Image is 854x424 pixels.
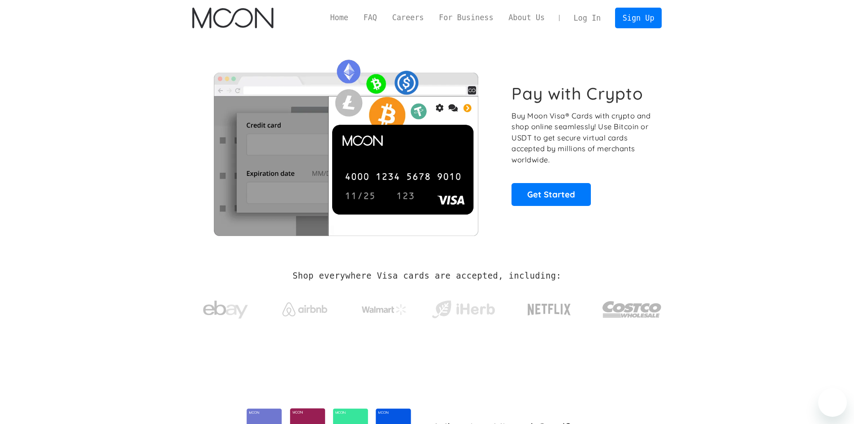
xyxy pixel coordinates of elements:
p: Buy Moon Visa® Cards with crypto and shop online seamlessly! Use Bitcoin or USDT to get secure vi... [512,110,652,166]
a: Netflix [509,289,590,325]
a: FAQ [356,12,385,23]
a: Walmart [351,295,417,319]
img: iHerb [430,298,497,321]
a: Sign Up [615,8,662,28]
a: Home [323,12,356,23]
a: Airbnb [271,293,338,321]
img: Moon Cards let you spend your crypto anywhere Visa is accepted. [192,53,499,236]
a: Costco [602,284,662,331]
h2: Shop everywhere Visa cards are accepted, including: [293,271,561,281]
img: Costco [602,293,662,326]
a: iHerb [430,289,497,326]
a: Get Started [512,183,591,205]
h1: Pay with Crypto [512,83,643,104]
img: Moon Logo [192,8,273,28]
a: ebay [192,287,259,328]
a: home [192,8,273,28]
img: Airbnb [282,302,327,316]
a: Careers [385,12,431,23]
a: For Business [431,12,501,23]
img: Netflix [527,298,572,321]
a: Log In [566,8,608,28]
img: Walmart [362,304,407,315]
iframe: Button to launch messaging window [818,388,847,417]
img: ebay [203,296,248,324]
a: About Us [501,12,552,23]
